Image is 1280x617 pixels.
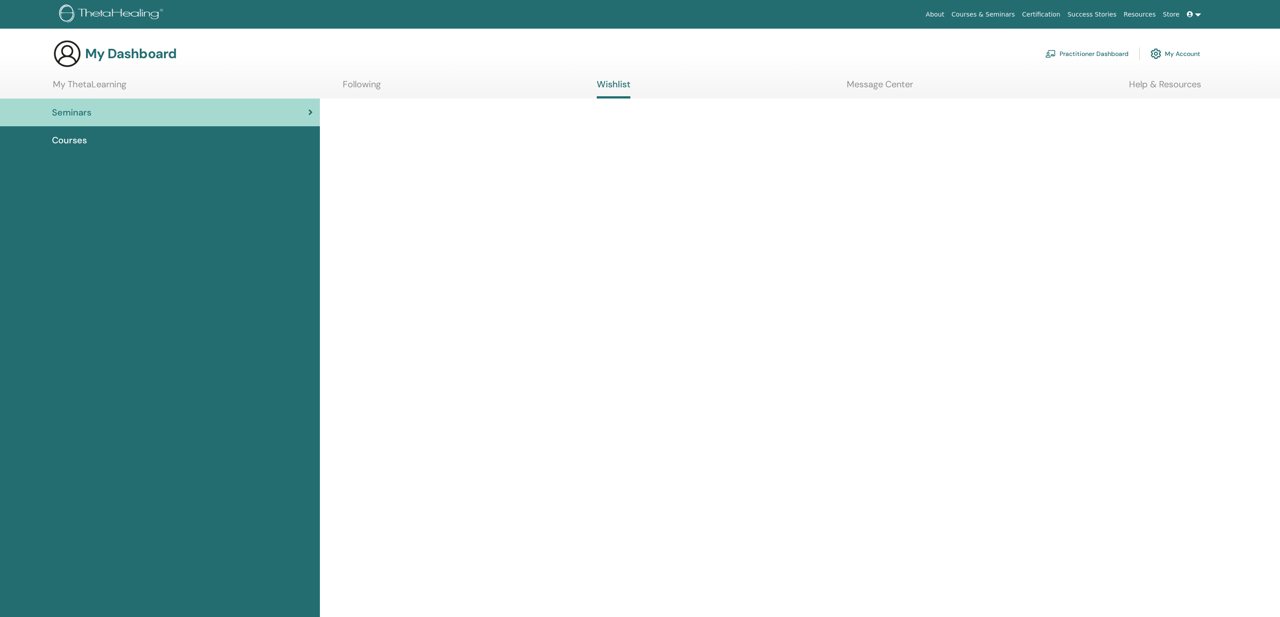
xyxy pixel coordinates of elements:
[1159,6,1183,23] a: Store
[53,39,82,68] img: generic-user-icon.jpg
[597,79,630,99] a: Wishlist
[1018,6,1064,23] a: Certification
[59,4,166,25] img: logo.png
[1120,6,1159,23] a: Resources
[1045,50,1056,58] img: chalkboard-teacher.svg
[1064,6,1120,23] a: Success Stories
[85,46,177,62] h3: My Dashboard
[1151,44,1200,64] a: My Account
[52,106,91,119] span: Seminars
[948,6,1019,23] a: Courses & Seminars
[1151,46,1161,61] img: cog.svg
[847,79,913,96] a: Message Center
[922,6,948,23] a: About
[1129,79,1201,96] a: Help & Resources
[343,79,381,96] a: Following
[52,133,87,147] span: Courses
[53,79,126,96] a: My ThetaLearning
[1045,44,1129,64] a: Practitioner Dashboard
